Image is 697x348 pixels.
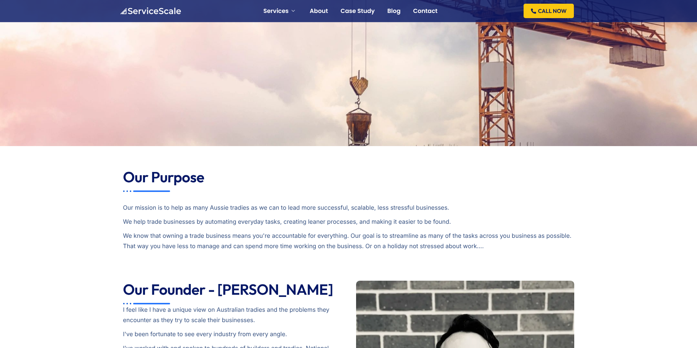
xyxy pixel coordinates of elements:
h2: Our Founder - [PERSON_NAME] [123,281,341,298]
a: Case Study [341,8,375,14]
p: I've been fortunate to see every industry from every angle. [123,329,341,339]
p: We know that owning a trade business means you're accountable for everything. Our goal is to stre... [123,230,574,251]
a: CALL NOW [524,4,574,18]
a: Blog [387,8,400,14]
a: Contact [413,8,437,14]
p: We help trade businesses by automating everyday tasks, creating leaner processes, and making it e... [123,216,574,227]
a: About [310,8,328,14]
img: ServiceScale logo representing business automation for tradies [119,7,181,15]
p: Our mission is to help as many Aussie tradies as we can to lead more successful, scalable, less s... [123,192,574,213]
a: ServiceScale logo representing business automation for tradies [119,7,181,14]
a: Services [263,8,297,14]
h2: Our Purpose [123,168,574,186]
p: I feel like I have a unique view on Australian tradies and the problems they encounter as they tr... [123,304,341,325]
span: CALL NOW [538,8,566,14]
